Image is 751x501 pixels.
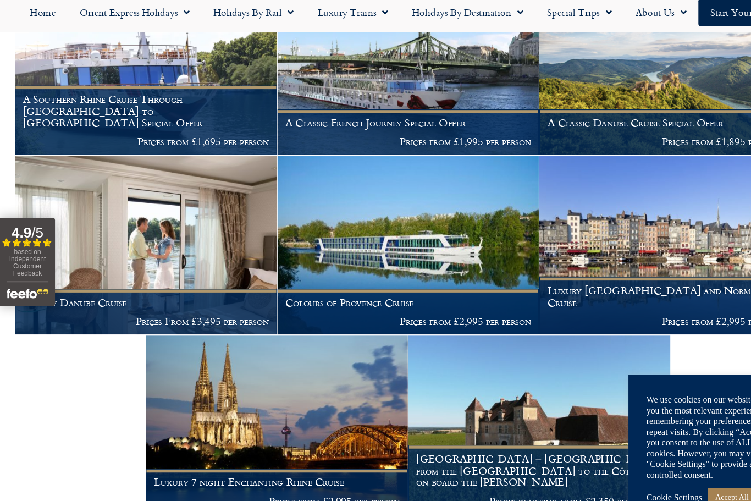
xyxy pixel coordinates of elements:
h1: A Classic Danube Cruise Special Offer [504,114,730,125]
h1: [GEOGRAPHIC_DATA] – [GEOGRAPHIC_DATA] from the [GEOGRAPHIC_DATA] to the Côte d’Or on board the [P... [383,423,609,455]
div: We use cookies on our website to give you the most relevant experience by remembering your prefer... [594,369,726,448]
a: Luxury Danube Cruise Prices From £3,495 per person [14,150,255,315]
h1: A Southern Rhine Cruise Through [GEOGRAPHIC_DATA] to [GEOGRAPHIC_DATA] Special Offer [21,92,247,125]
a: Accept All [651,455,695,472]
a: Start your Journey [642,5,735,31]
p: Prices starting from £2,350 per person [383,462,609,473]
h1: Luxury [GEOGRAPHIC_DATA] and Normandy Cruise [504,268,730,290]
a: Holidays by Destination [368,5,492,31]
a: Luxury [GEOGRAPHIC_DATA] and Normandy Cruise Prices from £2,995 per person [496,150,737,315]
a: [GEOGRAPHIC_DATA] – [GEOGRAPHIC_DATA] from the [GEOGRAPHIC_DATA] to the Côte d’Or on board the [P... [375,315,617,480]
a: Luxury Trains [281,5,368,31]
a: Colours of Provence Cruise Prices from £2,995 per person [255,150,496,315]
h1: Luxury Danube Cruise [21,279,247,290]
p: Prices from £2,995 per person [504,296,730,307]
p: Prices from £1,895 per person [504,131,730,142]
a: Special Trips [492,5,573,31]
h1: Luxury 7 night Enchanting Rhine Cruise [142,444,368,455]
a: Holidays by Rail [185,5,281,31]
p: Prices from £1,695 per person [21,131,247,142]
h1: A Classic French Journey Special Offer [262,114,488,125]
p: Prices from £2,995 per person [262,296,488,307]
p: Prices from £2,995 per person [142,462,368,473]
a: Orient Express Holidays [62,5,185,31]
a: Home [16,5,62,31]
h1: Colours of Provence Cruise [262,279,488,290]
a: Luxury 7 night Enchanting Rhine Cruise Prices from £2,995 per person [134,315,375,480]
a: Cookie Settings [594,459,645,469]
a: About Us [573,5,642,31]
nav: Menu [5,5,746,31]
p: Prices from £1,995 per person [262,131,488,142]
p: Prices From £3,495 per person [21,296,247,307]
